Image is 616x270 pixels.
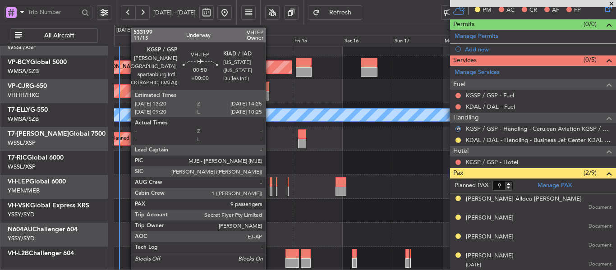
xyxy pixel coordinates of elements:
[8,202,30,209] span: VH-VSK
[453,146,469,156] span: Hotel
[242,36,292,46] div: Thu 14
[8,91,40,99] a: VHHH/HKG
[8,131,106,137] a: T7-[PERSON_NAME]Global 7500
[466,214,514,223] div: [PERSON_NAME]
[308,5,362,20] button: Refresh
[8,178,29,185] span: VH-LEP
[322,9,359,16] span: Refresh
[455,181,488,190] label: Planned PAX
[483,6,492,15] span: PM
[584,19,597,29] span: (0/0)
[506,6,515,15] span: AC
[8,187,40,195] a: YMEN/MEB
[28,5,79,19] input: Trip Number
[343,36,393,46] div: Sat 16
[588,204,611,211] span: Document
[466,195,582,204] div: [PERSON_NAME] Alldea [PERSON_NAME]
[453,113,479,123] span: Handling
[453,19,474,30] span: Permits
[8,115,39,123] a: WMSA/SZB
[24,32,95,39] span: All Aircraft
[466,261,481,268] span: [DATE]
[588,261,611,268] span: Document
[552,6,559,15] span: AF
[8,107,30,113] span: T7-ELLY
[116,27,132,34] div: [DATE]
[142,36,192,46] div: Tue 12
[529,6,537,15] span: CR
[8,107,48,113] a: T7-ELLYG-550
[584,168,597,178] span: (2/9)
[8,211,35,219] a: YSSY/SYD
[584,55,597,64] span: (0/5)
[466,92,514,99] a: KGSP / GSP - Fuel
[8,250,74,256] a: VH-L2BChallenger 604
[8,59,67,65] a: VP-BCYGlobal 5000
[538,181,572,190] a: Manage PAX
[466,252,514,261] div: [PERSON_NAME]
[466,125,611,133] a: KGSP / GSP - Handling - Cerulean Aviation KGSP / GSP
[8,178,66,185] a: VH-LEPGlobal 6000
[8,59,30,65] span: VP-BCY
[8,155,27,161] span: T7-RIC
[92,36,142,46] div: Mon 11
[293,36,343,46] div: Fri 15
[8,155,64,161] a: T7-RICGlobal 6000
[8,202,89,209] a: VH-VSKGlobal Express XRS
[455,68,500,77] a: Manage Services
[465,46,611,53] div: Add new
[8,226,78,233] a: N604AUChallenger 604
[588,223,611,230] span: Document
[453,168,463,178] span: Pax
[574,6,581,15] span: FP
[8,250,29,256] span: VH-L2B
[10,28,98,43] button: All Aircraft
[8,234,35,243] a: YSSY/SYD
[8,83,47,89] a: VP-CJRG-650
[466,103,515,110] a: KDAL / DAL - Fuel
[466,158,518,166] a: KGSP / GSP - Hotel
[455,32,498,41] a: Manage Permits
[140,204,251,217] div: Unplanned Maint Sydney ([PERSON_NAME] Intl)
[8,67,39,75] a: WMSA/SZB
[153,9,196,17] span: [DATE] - [DATE]
[466,136,611,144] a: KDAL / DAL - Handling - Business Jet Center KDAL / DAL
[8,163,36,171] a: WSSL/XSP
[8,139,36,147] a: WSSL/XSP
[192,36,242,46] div: Wed 13
[588,242,611,249] span: Document
[443,36,493,46] div: Mon 18
[8,131,69,137] span: T7-[PERSON_NAME]
[453,79,465,90] span: Fuel
[8,83,29,89] span: VP-CJR
[466,233,514,242] div: [PERSON_NAME]
[393,36,443,46] div: Sun 17
[8,43,36,51] a: WSSL/XSP
[8,226,32,233] span: N604AU
[453,55,477,66] span: Services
